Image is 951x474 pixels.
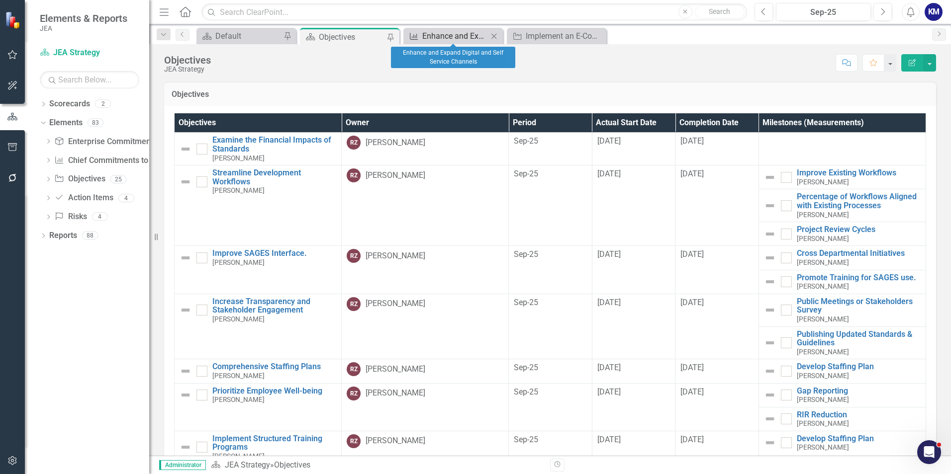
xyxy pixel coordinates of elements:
[180,143,191,155] img: Not Defined
[759,383,926,407] td: Double-Click to Edit Right Click for Context Menu
[797,273,921,282] a: Promote Training for SAGES use.
[797,168,921,177] a: Improve Existing Workflows
[709,7,730,15] span: Search
[366,388,425,399] div: [PERSON_NAME]
[215,30,281,42] div: Default
[797,396,849,403] small: [PERSON_NAME]
[347,168,361,182] div: RZ
[366,364,425,375] div: [PERSON_NAME]
[680,387,704,396] span: [DATE]
[347,434,361,448] div: RZ
[675,431,759,464] td: Double-Click to Edit
[225,460,270,470] a: JEA Strategy
[597,298,621,307] span: [DATE]
[764,437,776,449] img: Not Defined
[592,431,675,464] td: Double-Click to Edit
[597,136,621,146] span: [DATE]
[764,413,776,425] img: Not Defined
[212,168,336,186] a: Streamline Development Workflows
[759,246,926,270] td: Double-Click to Edit Right Click for Context Menu
[212,396,265,403] small: [PERSON_NAME]
[159,460,206,470] span: Administrator
[118,194,134,202] div: 4
[212,136,336,153] a: Examine the Financial Impacts of Standards
[180,365,191,377] img: Not Defined
[514,362,587,374] div: Sep-25
[54,192,113,204] a: Action Items
[40,71,139,88] input: Search Below...
[764,171,776,183] img: Not Defined
[212,155,265,162] small: [PERSON_NAME]
[514,434,587,446] div: Sep-25
[764,389,776,401] img: Not Defined
[925,3,943,21] div: KM
[391,47,515,68] div: Enhance and Expand Digital and Self Service Channels
[319,31,384,43] div: Objectives
[759,222,926,246] td: Double-Click to Edit Right Click for Context Menu
[597,169,621,178] span: [DATE]
[54,173,105,185] a: Objectives
[366,250,425,262] div: [PERSON_NAME]
[597,435,621,444] span: [DATE]
[759,189,926,222] td: Double-Click to Edit Right Click for Context Menu
[342,133,509,165] td: Double-Click to Edit
[212,316,265,323] small: [PERSON_NAME]
[797,178,849,186] small: [PERSON_NAME]
[592,294,675,359] td: Double-Click to Edit
[597,387,621,396] span: [DATE]
[175,246,342,294] td: Double-Click to Edit Right Click for Context Menu
[180,441,191,453] img: Not Defined
[680,169,704,178] span: [DATE]
[212,372,265,380] small: [PERSON_NAME]
[764,228,776,240] img: Not Defined
[797,434,921,443] a: Develop Staffing Plan
[514,168,587,180] div: Sep-25
[514,387,587,398] div: Sep-25
[180,176,191,188] img: Not Defined
[675,165,759,246] td: Double-Click to Edit
[110,175,126,183] div: 25
[342,246,509,294] td: Double-Click to Edit
[180,252,191,264] img: Not Defined
[422,30,488,42] div: Enhance and Expand Digital and Self Service Channels
[675,383,759,431] td: Double-Click to Edit
[175,431,342,464] td: Double-Click to Edit Right Click for Context Menu
[211,460,543,471] div: »
[680,435,704,444] span: [DATE]
[175,133,342,165] td: Double-Click to Edit Right Click for Context Menu
[759,294,926,326] td: Double-Click to Edit Right Click for Context Menu
[797,211,849,219] small: [PERSON_NAME]
[54,136,194,148] a: Enterprise Commitments to Actions
[797,348,849,356] small: [PERSON_NAME]
[597,249,621,259] span: [DATE]
[40,12,127,24] span: Elements & Reports
[4,11,23,29] img: ClearPoint Strategy
[514,136,587,147] div: Sep-25
[49,98,90,110] a: Scorecards
[592,133,675,165] td: Double-Click to Edit
[199,30,281,42] a: Default
[764,365,776,377] img: Not Defined
[406,30,488,42] a: Enhance and Expand Digital and Self Service Channels
[180,304,191,316] img: Not Defined
[680,249,704,259] span: [DATE]
[342,294,509,359] td: Double-Click to Edit
[797,235,849,242] small: [PERSON_NAME]
[592,165,675,246] td: Double-Click to Edit
[764,304,776,316] img: Not Defined
[175,294,342,359] td: Double-Click to Edit Right Click for Context Menu
[597,363,621,372] span: [DATE]
[759,359,926,383] td: Double-Click to Edit Right Click for Context Menu
[175,359,342,383] td: Double-Click to Edit Right Click for Context Menu
[175,383,342,431] td: Double-Click to Edit Right Click for Context Menu
[366,170,425,181] div: [PERSON_NAME]
[592,359,675,383] td: Double-Click to Edit
[342,431,509,464] td: Double-Click to Edit
[180,389,191,401] img: Not Defined
[342,359,509,383] td: Double-Click to Edit
[347,387,361,400] div: RZ
[797,225,921,234] a: Project Review Cycles
[764,252,776,264] img: Not Defined
[88,119,103,127] div: 83
[347,249,361,263] div: RZ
